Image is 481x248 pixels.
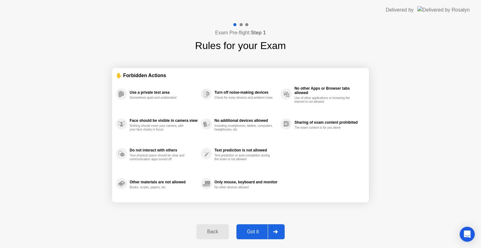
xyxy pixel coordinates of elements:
[130,118,198,123] div: Face should be visible in camera view
[238,229,268,235] div: Got it
[236,224,285,239] button: Got it
[196,224,229,239] button: Back
[294,86,362,95] div: No other Apps or Browser tabs allowed
[251,30,266,35] b: Step 1
[215,148,277,152] div: Text prediction is not allowed
[215,29,266,37] h4: Exam Pre-flight:
[294,120,362,125] div: Sharing of exam content prohibited
[460,227,475,242] div: Open Intercom Messenger
[130,148,198,152] div: Do not interact with others
[294,96,354,104] div: Use of other applications or browsing the internet is not allowed
[215,90,277,95] div: Turn off noise-making devices
[130,186,189,189] div: Books, scripts, papers, etc
[417,6,470,13] img: Delivered by Rosalyn
[386,6,414,14] div: Delivered by
[294,126,354,130] div: The exam content is for you alone
[116,72,365,79] div: ✋ Forbidden Actions
[130,154,189,161] div: Your physical space should be clear and communication apps turned off
[215,180,277,184] div: Only mouse, keyboard and monitor
[215,96,274,100] div: Check for noisy devices and ambient noise
[130,180,198,184] div: Other materials are not allowed
[215,118,277,123] div: No additional devices allowed
[215,124,274,131] div: Including smartphones, tablets, computers, headphones, etc.
[198,229,227,235] div: Back
[215,186,274,189] div: No other devices allowed
[130,96,189,100] div: Somewhere quiet and undisturbed
[215,154,274,161] div: Text prediction or auto-completion during the exam is not allowed
[130,90,198,95] div: Use a private test area
[130,124,189,131] div: Nothing should cover your camera, with your face clearly in focus
[195,38,286,53] h1: Rules for your Exam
